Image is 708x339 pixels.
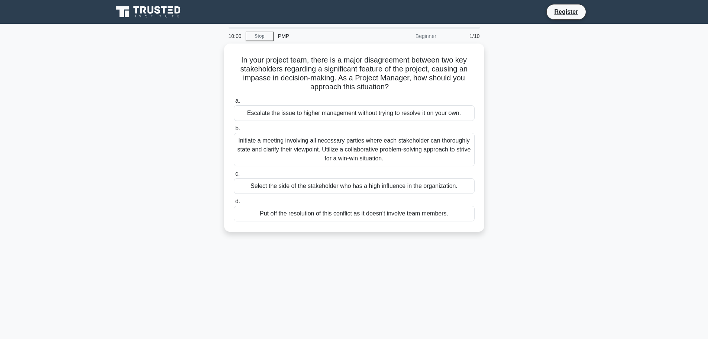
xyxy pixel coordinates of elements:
div: Initiate a meeting involving all necessary parties where each stakeholder can thoroughly state an... [234,133,475,166]
div: Escalate the issue to higher management without trying to resolve it on your own. [234,105,475,121]
div: 10:00 [224,29,246,44]
div: 1/10 [441,29,484,44]
div: PMP [274,29,376,44]
span: a. [235,97,240,104]
div: Select the side of the stakeholder who has a high influence in the organization. [234,178,475,194]
div: Put off the resolution of this conflict as it doesn't involve team members. [234,206,475,221]
div: Beginner [376,29,441,44]
span: c. [235,170,240,177]
span: d. [235,198,240,204]
h5: In your project team, there is a major disagreement between two key stakeholders regarding a sign... [233,55,475,92]
a: Stop [246,32,274,41]
span: b. [235,125,240,131]
a: Register [550,7,582,16]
